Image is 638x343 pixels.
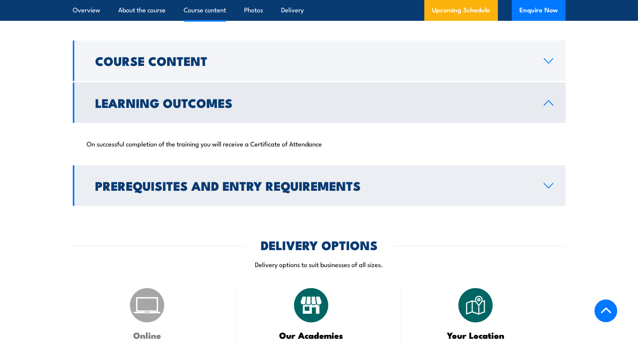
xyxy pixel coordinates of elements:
h2: Prerequisites and Entry Requirements [95,180,531,191]
h3: Online [92,331,203,340]
p: On successful completion of the training you will receive a Certificate of Attendance [87,140,552,147]
a: Prerequisites and Entry Requirements [73,165,566,206]
a: Course Content [73,40,566,81]
p: Delivery options to suit businesses of all sizes. [73,260,566,269]
h2: DELIVERY OPTIONS [261,239,378,250]
h2: Course Content [95,55,531,66]
a: Learning Outcomes [73,82,566,123]
h3: Your Location [420,331,531,340]
h3: Our Academies [256,331,367,340]
h2: Learning Outcomes [95,97,531,108]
